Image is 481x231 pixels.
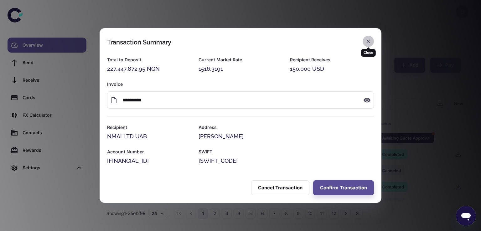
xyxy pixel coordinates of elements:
[107,81,374,88] h6: Invoice
[199,132,374,141] div: [PERSON_NAME]
[107,132,191,141] div: NMAI LTD UAB
[107,157,191,165] div: [FINANCIAL_ID]
[107,56,191,63] h6: Total to Deposit
[107,124,191,131] h6: Recipient
[199,56,282,63] h6: Current Market Rate
[107,64,191,73] div: 227,447,872.95 NGN
[199,148,374,155] h6: SWIFT
[313,180,374,195] button: Confirm Transaction
[107,148,191,155] h6: Account Number
[199,157,374,165] div: [SWIFT_CODE]
[199,64,282,73] div: 1516.3191
[361,49,376,57] div: Close
[290,56,374,63] h6: Recipient Receives
[456,206,476,226] iframe: Button to launch messaging window
[251,180,309,195] button: Cancel Transaction
[290,64,374,73] div: 150,000 USD
[107,38,171,46] div: Transaction Summary
[199,124,374,131] h6: Address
